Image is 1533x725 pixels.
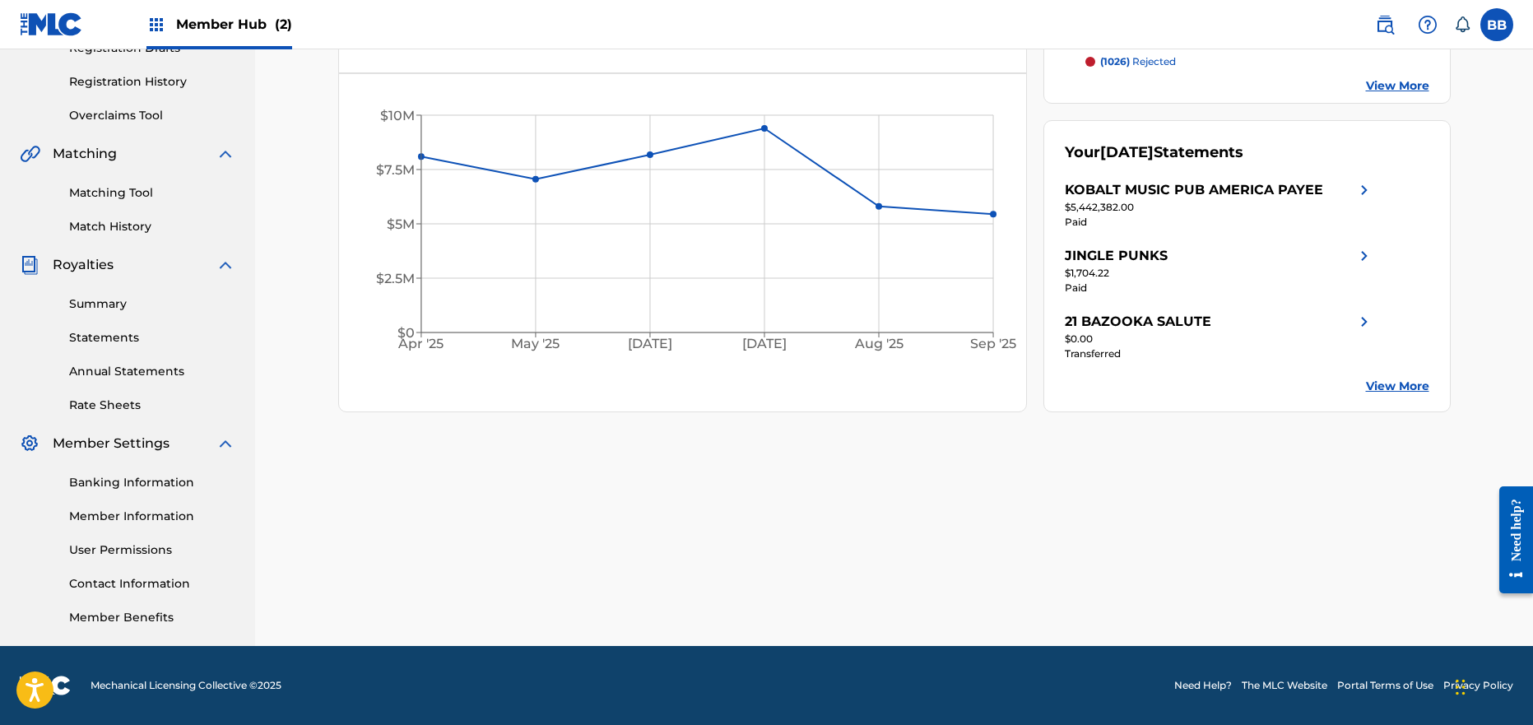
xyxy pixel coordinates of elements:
a: Privacy Policy [1443,678,1513,693]
div: Your Statements [1065,142,1243,164]
p: rejected [1100,54,1176,69]
div: $5,442,382.00 [1065,200,1374,215]
span: Member Hub [176,15,292,34]
span: Matching [53,144,117,164]
tspan: $2.5M [376,271,415,286]
a: Registration History [69,73,235,91]
tspan: Aug '25 [854,337,904,352]
span: (1026) [1100,55,1130,67]
a: Summary [69,295,235,313]
tspan: $5M [387,216,415,232]
img: search [1375,15,1395,35]
div: 21 BAZOOKA SALUTE [1065,312,1211,332]
img: Royalties [20,255,39,275]
a: Portal Terms of Use [1337,678,1433,693]
div: Help [1411,8,1444,41]
span: Member Settings [53,434,170,453]
span: Mechanical Licensing Collective © 2025 [91,678,281,693]
a: (1026) rejected [1085,54,1429,69]
a: View More [1366,77,1429,95]
img: Member Settings [20,434,39,453]
a: Matching Tool [69,184,235,202]
span: Royalties [53,255,114,275]
a: KOBALT MUSIC PUB AMERICA PAYEEright chevron icon$5,442,382.00Paid [1065,180,1374,230]
img: logo [20,676,71,695]
a: Statements [69,329,235,346]
div: Paid [1065,215,1374,230]
a: The MLC Website [1242,678,1327,693]
a: View More [1366,378,1429,395]
tspan: $0 [397,325,415,341]
div: Notifications [1454,16,1470,33]
img: expand [216,255,235,275]
img: help [1418,15,1438,35]
div: Drag [1456,662,1466,712]
tspan: May '25 [511,337,560,352]
img: expand [216,434,235,453]
a: Public Search [1368,8,1401,41]
a: Rate Sheets [69,397,235,414]
div: KOBALT MUSIC PUB AMERICA PAYEE [1065,180,1323,200]
a: Contact Information [69,575,235,593]
div: User Menu [1480,8,1513,41]
a: Banking Information [69,474,235,491]
a: Annual Statements [69,363,235,380]
a: User Permissions [69,541,235,559]
tspan: Sep '25 [970,337,1016,352]
div: $0.00 [1065,332,1374,346]
span: [DATE] [1100,143,1154,161]
tspan: $10M [380,108,415,123]
div: JINGLE PUNKS [1065,246,1168,266]
a: 21 BAZOOKA SALUTEright chevron icon$0.00Transferred [1065,312,1374,361]
a: JINGLE PUNKSright chevron icon$1,704.22Paid [1065,246,1374,295]
img: Matching [20,144,40,164]
a: Member Information [69,508,235,525]
tspan: [DATE] [742,337,787,352]
tspan: [DATE] [628,337,672,352]
img: right chevron icon [1354,180,1374,200]
iframe: Resource Center [1487,473,1533,606]
img: right chevron icon [1354,246,1374,266]
tspan: $7.5M [376,162,415,178]
a: Match History [69,218,235,235]
img: Top Rightsholders [146,15,166,35]
iframe: Chat Widget [1451,646,1533,725]
div: Paid [1065,281,1374,295]
div: Transferred [1065,346,1374,361]
a: Need Help? [1174,678,1232,693]
img: MLC Logo [20,12,83,36]
tspan: Apr '25 [397,337,444,352]
div: $1,704.22 [1065,266,1374,281]
img: right chevron icon [1354,312,1374,332]
img: expand [216,144,235,164]
a: Overclaims Tool [69,107,235,124]
a: Member Benefits [69,609,235,626]
span: (2) [275,16,292,32]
